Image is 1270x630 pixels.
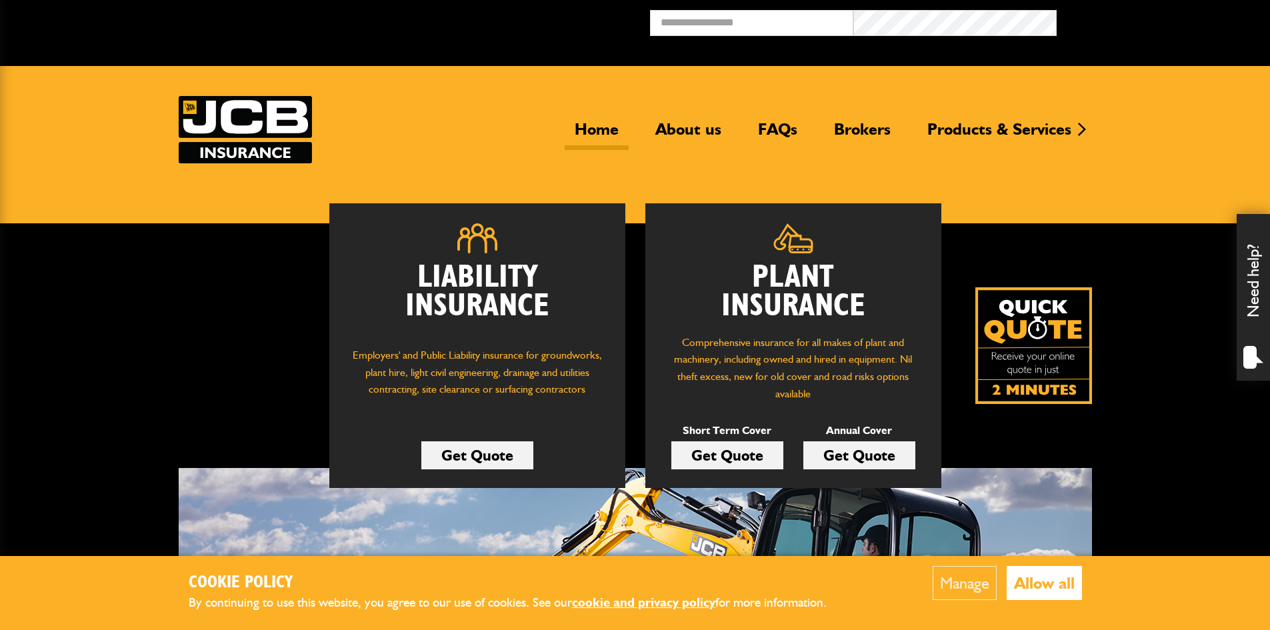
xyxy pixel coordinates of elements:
div: Need help? [1237,214,1270,381]
a: Get Quote [421,441,533,469]
a: JCB Insurance Services [179,96,312,163]
p: Annual Cover [803,422,915,439]
button: Allow all [1007,566,1082,600]
h2: Plant Insurance [665,263,921,321]
p: Employers' and Public Liability insurance for groundworks, plant hire, light civil engineering, d... [349,347,605,411]
h2: Liability Insurance [349,263,605,334]
img: Quick Quote [975,287,1092,404]
a: Get Quote [671,441,783,469]
h2: Cookie Policy [189,573,849,593]
img: JCB Insurance Services logo [179,96,312,163]
a: Home [565,119,629,150]
button: Broker Login [1057,10,1260,31]
a: Get Quote [803,441,915,469]
a: Get your insurance quote isn just 2-minutes [975,287,1092,404]
a: FAQs [748,119,807,150]
a: Products & Services [917,119,1081,150]
p: Comprehensive insurance for all makes of plant and machinery, including owned and hired in equipm... [665,334,921,402]
button: Manage [933,566,997,600]
a: cookie and privacy policy [572,595,715,610]
p: By continuing to use this website, you agree to our use of cookies. See our for more information. [189,593,849,613]
p: Short Term Cover [671,422,783,439]
a: Brokers [824,119,901,150]
a: About us [645,119,731,150]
